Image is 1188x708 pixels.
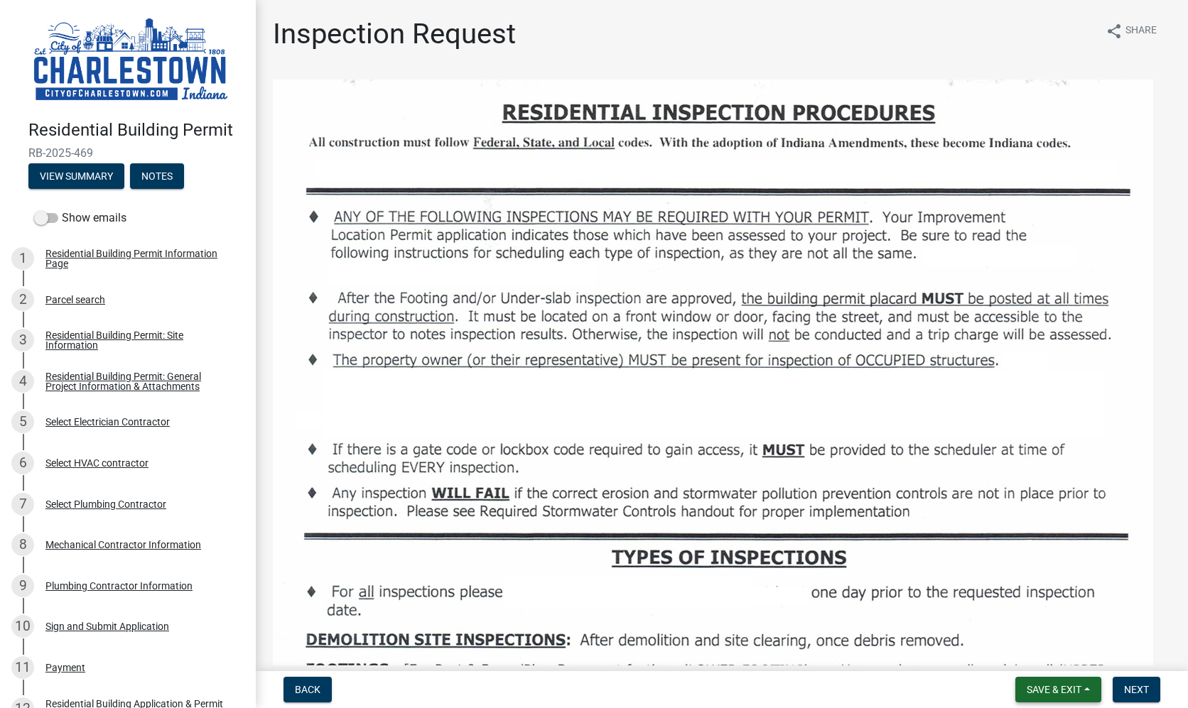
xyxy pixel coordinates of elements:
[130,163,184,189] button: Notes
[1094,17,1168,45] button: shareShare
[11,452,34,474] div: 6
[11,410,34,433] div: 5
[45,295,105,305] div: Parcel search
[11,574,34,597] div: 9
[45,330,233,350] div: Residential Building Permit: Site Information
[1125,23,1157,40] span: Share
[11,656,34,679] div: 11
[11,247,34,270] div: 1
[45,458,148,468] div: Select HVAC contractor
[11,329,34,352] div: 3
[28,120,244,141] h4: Residential Building Permit
[28,146,227,160] span: RB-2025-469
[45,371,233,391] div: Residential Building Permit: General Project Information & Attachments
[45,621,169,631] div: Sign and Submit Application
[273,17,516,51] h1: Inspection Request
[11,493,34,516] div: 7
[1015,677,1101,702] button: Save & Exit
[45,581,193,591] div: Plumbing Contractor Information
[45,499,166,509] div: Select Plumbing Contractor
[1113,677,1160,702] button: Next
[11,533,34,556] div: 8
[28,163,124,189] button: View Summary
[45,540,201,550] div: Mechanical Contractor Information
[295,684,320,695] span: Back
[11,370,34,393] div: 4
[1124,684,1149,695] span: Next
[45,249,233,268] div: Residential Building Permit Information Page
[283,677,332,702] button: Back
[11,615,34,638] div: 10
[34,209,126,227] label: Show emails
[28,15,233,105] img: City of Charlestown, Indiana
[45,417,170,427] div: Select Electrician Contractor
[45,663,85,672] div: Payment
[28,171,124,183] wm-modal-confirm: Summary
[1027,684,1081,695] span: Save & Exit
[130,171,184,183] wm-modal-confirm: Notes
[1106,23,1123,40] i: share
[11,288,34,311] div: 2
